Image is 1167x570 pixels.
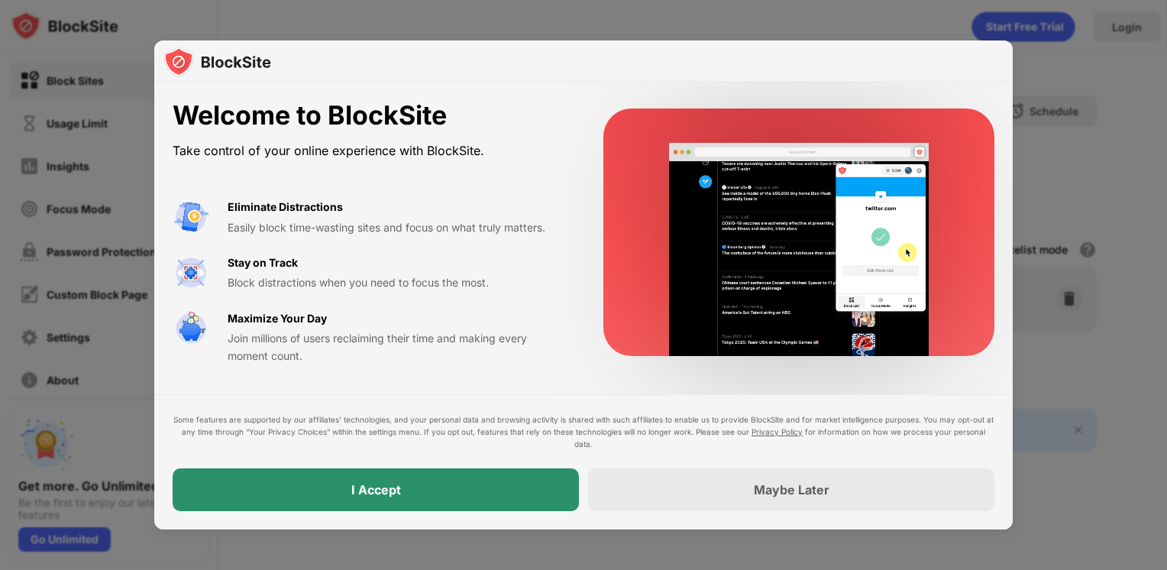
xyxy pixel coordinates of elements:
a: Privacy Policy [752,427,803,436]
div: Join millions of users reclaiming their time and making every moment count. [228,330,567,364]
div: Some features are supported by our affiliates’ technologies, and your personal data and browsing ... [173,413,994,450]
div: Take control of your online experience with BlockSite. [173,140,567,162]
div: Welcome to BlockSite [173,100,567,131]
div: Maybe Later [754,482,829,497]
img: logo-blocksite.svg [163,47,271,77]
div: Maximize Your Day [228,310,327,327]
img: value-safe-time.svg [173,310,209,347]
div: Block distractions when you need to focus the most. [228,274,567,291]
img: value-focus.svg [173,254,209,291]
img: value-avoid-distractions.svg [173,199,209,235]
div: I Accept [351,482,401,497]
div: Easily block time-wasting sites and focus on what truly matters. [228,219,567,236]
div: Stay on Track [228,254,298,271]
div: Eliminate Distractions [228,199,343,215]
